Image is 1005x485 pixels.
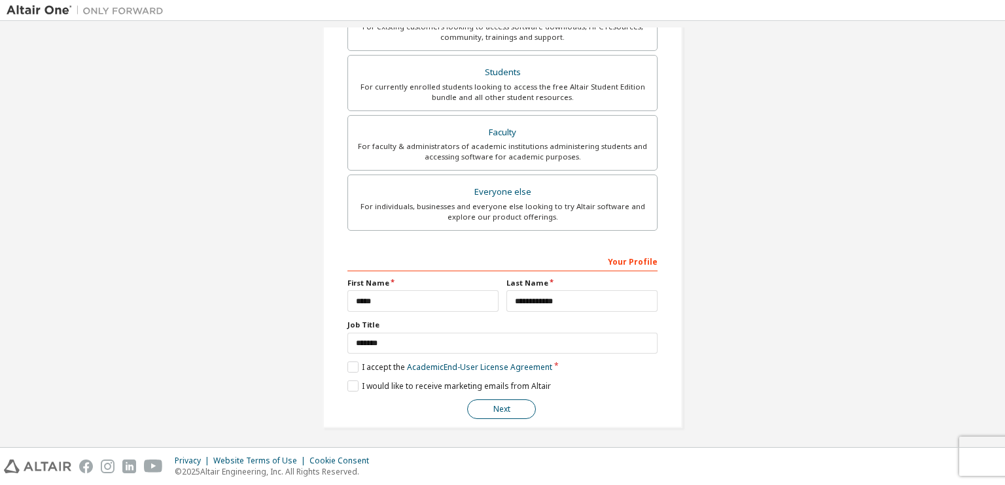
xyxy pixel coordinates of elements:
div: Your Profile [347,250,658,271]
button: Next [467,399,536,419]
div: For existing customers looking to access software downloads, HPC resources, community, trainings ... [356,22,649,42]
div: Students [356,63,649,82]
div: Website Terms of Use [213,456,309,466]
label: I would like to receive marketing emails from Altair [347,380,551,392]
img: linkedin.svg [122,460,136,473]
div: Privacy [175,456,213,466]
img: altair_logo.svg [4,460,71,473]
img: facebook.svg [79,460,93,473]
div: For individuals, businesses and everyone else looking to try Altair software and explore our prod... [356,201,649,222]
div: Faculty [356,124,649,142]
div: For currently enrolled students looking to access the free Altair Student Edition bundle and all ... [356,82,649,103]
div: Cookie Consent [309,456,377,466]
img: Altair One [7,4,170,17]
div: Everyone else [356,183,649,201]
label: Last Name [506,278,658,288]
img: youtube.svg [144,460,163,473]
label: Job Title [347,320,658,330]
div: For faculty & administrators of academic institutions administering students and accessing softwa... [356,141,649,162]
a: Academic End-User License Agreement [407,361,552,373]
img: instagram.svg [101,460,115,473]
label: I accept the [347,361,552,373]
label: First Name [347,278,499,288]
p: © 2025 Altair Engineering, Inc. All Rights Reserved. [175,466,377,477]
